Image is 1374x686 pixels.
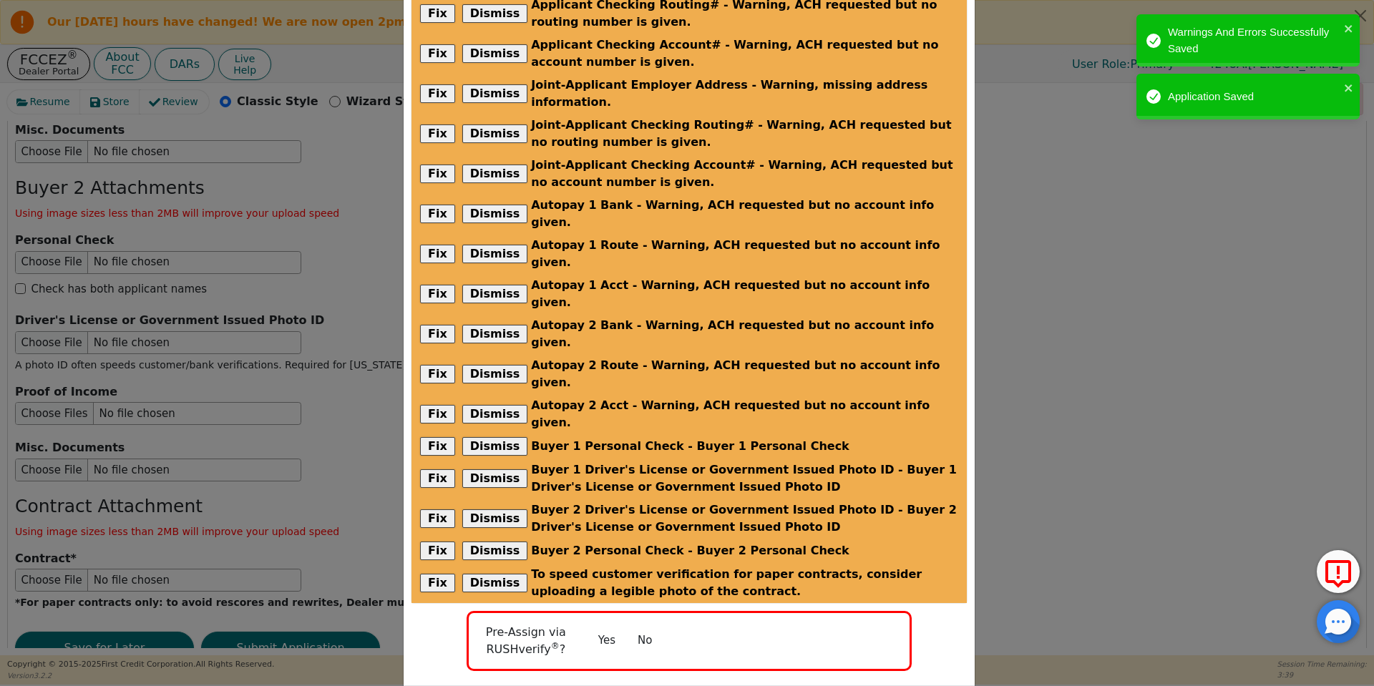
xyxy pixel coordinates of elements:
[531,157,958,191] span: Joint-Applicant Checking Account# - Warning, ACH requested but no account number is given.
[531,117,958,151] span: Joint-Applicant Checking Routing# - Warning, ACH requested but no routing number is given.
[420,509,455,528] button: Fix
[420,124,455,143] button: Fix
[531,317,958,351] span: Autopay 2 Bank - Warning, ACH requested but no account info given.
[462,285,528,303] button: Dismiss
[531,438,849,455] span: Buyer 1 Personal Check - Buyer 1 Personal Check
[462,84,528,103] button: Dismiss
[462,405,528,423] button: Dismiss
[420,4,455,23] button: Fix
[462,325,528,343] button: Dismiss
[1344,79,1354,96] button: close
[551,641,560,651] sup: ®
[462,365,528,383] button: Dismiss
[462,245,528,263] button: Dismiss
[531,461,958,496] span: Buyer 1 Driver's License or Government Issued Photo ID - Buyer 1 Driver's License or Government I...
[420,325,455,343] button: Fix
[587,628,627,653] button: Yes
[462,437,528,456] button: Dismiss
[531,566,958,600] span: To speed customer verification for paper contracts, consider uploading a legible photo of the con...
[420,365,455,383] button: Fix
[462,124,528,143] button: Dismiss
[531,237,958,271] span: Autopay 1 Route - Warning, ACH requested but no account info given.
[462,509,528,528] button: Dismiss
[462,542,528,560] button: Dismiss
[420,437,455,456] button: Fix
[531,277,958,311] span: Autopay 1 Acct - Warning, ACH requested but no account info given.
[420,84,455,103] button: Fix
[531,36,958,71] span: Applicant Checking Account# - Warning, ACH requested but no account number is given.
[420,574,455,592] button: Fix
[531,77,958,111] span: Joint-Applicant Employer Address - Warning, missing address information.
[462,4,528,23] button: Dismiss
[420,469,455,488] button: Fix
[531,542,849,559] span: Buyer 2 Personal Check - Buyer 2 Personal Check
[420,245,455,263] button: Fix
[420,44,455,63] button: Fix
[1168,24,1340,57] div: Warnings And Errors Successfully Saved
[1317,550,1360,593] button: Report Error to FCC
[420,205,455,223] button: Fix
[531,357,958,391] span: Autopay 2 Route - Warning, ACH requested but no account info given.
[462,44,528,63] button: Dismiss
[1168,89,1340,105] div: Application Saved
[462,469,528,488] button: Dismiss
[1344,20,1354,36] button: close
[626,628,663,653] button: No
[462,574,528,592] button: Dismiss
[420,542,455,560] button: Fix
[531,197,958,231] span: Autopay 1 Bank - Warning, ACH requested but no account info given.
[486,625,566,656] span: Pre-Assign via RUSHverify ?
[531,501,958,536] span: Buyer 2 Driver's License or Government Issued Photo ID - Buyer 2 Driver's License or Government I...
[420,405,455,423] button: Fix
[531,397,958,431] span: Autopay 2 Acct - Warning, ACH requested but no account info given.
[420,285,455,303] button: Fix
[420,165,455,183] button: Fix
[462,165,528,183] button: Dismiss
[462,205,528,223] button: Dismiss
